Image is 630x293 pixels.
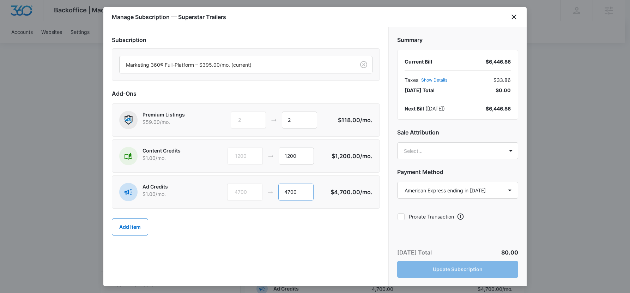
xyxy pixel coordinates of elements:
input: Subscription [126,61,127,68]
p: $4,700.00 [331,188,372,196]
span: [DATE] Total [405,86,435,94]
p: $1.00 /mo. [143,190,204,198]
div: ( [DATE] ) [405,105,445,112]
p: $118.00 [338,116,372,124]
span: /mo. [360,189,372,196]
label: Prorate Transaction [397,213,454,220]
input: 1 [282,112,317,128]
input: 1 [278,184,314,201]
span: $0.00 [496,86,511,94]
button: close [510,13,518,21]
p: Content Credits [143,147,204,154]
div: $6,446.86 [486,58,511,65]
span: /mo. [360,116,372,124]
p: $1.00 /mo. [143,154,204,162]
span: /mo. [360,153,372,160]
button: Add Item [112,219,148,235]
p: [DATE] Total [397,248,432,257]
span: Next Bill [405,106,424,112]
p: Ad Credits [143,183,204,190]
span: Current Bill [405,59,432,65]
h2: Payment Method [397,168,518,176]
h2: Sale Attribution [397,128,518,137]
input: 1 [279,148,314,165]
h2: Subscription [112,36,380,44]
h1: Manage Subscription — Superstar Trailers [112,13,226,21]
span: $0.00 [501,249,518,256]
h2: Summary [397,36,518,44]
p: Premium Listings [143,111,204,118]
button: Clear [358,59,369,70]
p: $59.00 /mo. [143,118,204,126]
button: Show Details [421,78,447,82]
span: $33.86 [493,76,511,84]
span: Taxes [405,76,418,84]
p: $1,200.00 [332,152,372,160]
h2: Add-Ons [112,89,380,98]
div: $6,446.86 [486,105,511,112]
